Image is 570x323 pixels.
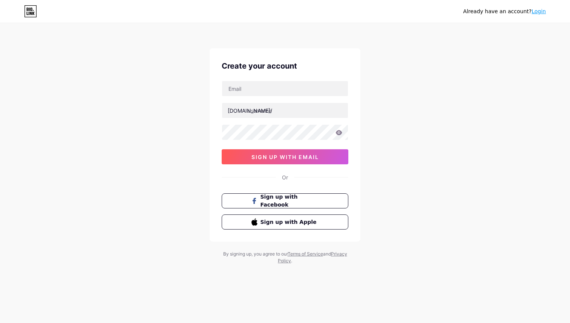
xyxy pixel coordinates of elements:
span: Sign up with Apple [260,218,319,226]
span: sign up with email [251,154,319,160]
div: By signing up, you agree to our and . [221,251,349,264]
div: Create your account [222,60,348,72]
div: [DOMAIN_NAME]/ [228,107,272,115]
button: Sign up with Facebook [222,193,348,208]
div: Or [282,173,288,181]
input: Email [222,81,348,96]
input: username [222,103,348,118]
span: Sign up with Facebook [260,193,319,209]
button: Sign up with Apple [222,214,348,230]
button: sign up with email [222,149,348,164]
a: Terms of Service [288,251,323,257]
a: Login [532,8,546,14]
div: Already have an account? [463,8,546,15]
